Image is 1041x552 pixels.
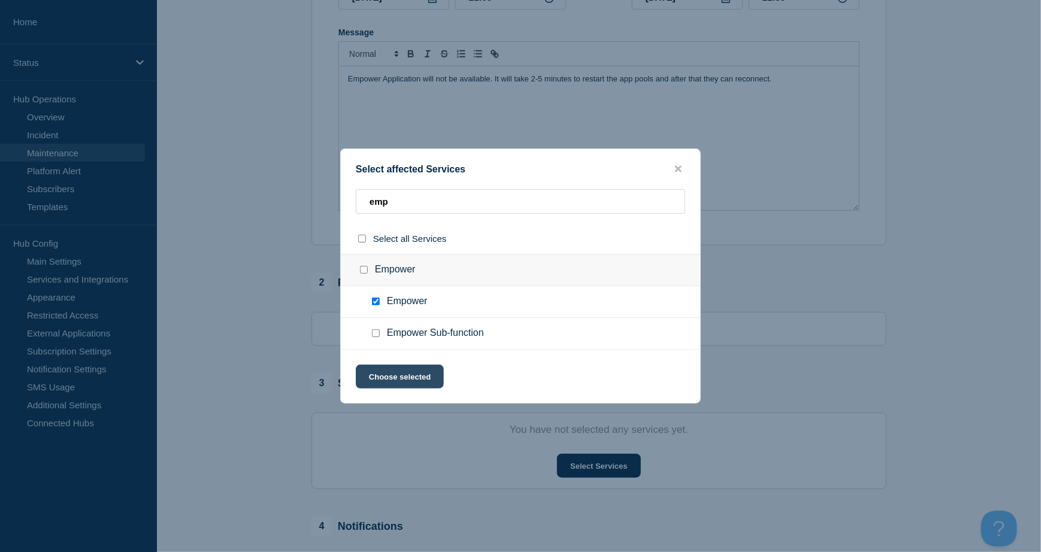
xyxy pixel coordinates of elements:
[671,163,685,175] button: close button
[360,266,368,274] input: Empower checkbox
[341,254,700,286] div: Empower
[341,163,700,175] div: Select affected Services
[372,329,380,337] input: Empower Sub-function checkbox
[358,235,366,242] input: select all checkbox
[387,327,484,339] span: Empower Sub-function
[372,298,380,305] input: Empower checkbox
[356,189,685,214] input: Search
[387,296,428,308] span: Empower
[356,365,444,389] button: Choose selected
[373,233,447,244] span: Select all Services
